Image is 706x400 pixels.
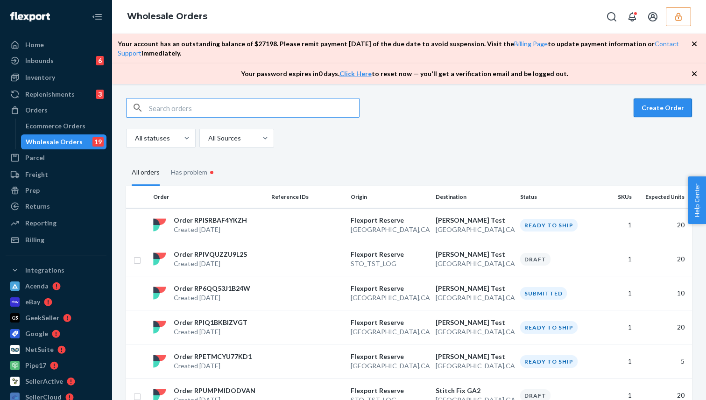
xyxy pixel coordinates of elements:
button: Help Center [688,176,706,224]
td: 1 [596,310,635,344]
a: Returns [6,199,106,214]
p: Flexport Reserve [351,284,428,293]
p: [GEOGRAPHIC_DATA] , CA [351,225,428,234]
td: 10 [635,276,692,310]
div: Orders [25,105,48,115]
a: Pipe17 [6,358,106,373]
a: Google [6,326,106,341]
div: 6 [96,56,104,65]
div: SellerActive [25,377,63,386]
div: All orders [132,160,160,186]
div: Google [25,329,48,338]
p: Flexport Reserve [351,318,428,327]
th: Destination [432,186,517,208]
p: [PERSON_NAME] Test [436,250,513,259]
a: Billing Page [514,40,548,48]
div: GeekSeller [25,313,59,323]
th: SKUs [596,186,635,208]
div: Has problem [171,159,216,186]
img: flexport logo [153,218,166,232]
div: • [207,166,216,178]
th: Expected Units [635,186,692,208]
a: Click Here [339,70,372,77]
a: Inbounds6 [6,53,106,68]
button: Close Navigation [88,7,106,26]
div: Inbounds [25,56,54,65]
div: Ready to ship [520,321,578,334]
a: Freight [6,167,106,182]
td: 1 [596,242,635,276]
div: Pipe17 [25,361,46,370]
img: flexport logo [153,287,166,300]
p: [GEOGRAPHIC_DATA] , CA [351,293,428,302]
td: 20 [635,310,692,344]
button: Integrations [6,263,106,278]
p: [PERSON_NAME] Test [436,216,513,225]
p: Order RPUMPMIDODVAN [174,386,255,395]
a: Home [6,37,106,52]
img: flexport logo [153,253,166,266]
a: Replenishments3 [6,87,106,102]
button: Create Order [634,98,692,117]
th: Origin [347,186,432,208]
div: Replenishments [25,90,75,99]
p: [PERSON_NAME] Test [436,352,513,361]
div: Integrations [25,266,64,275]
p: Your account has an outstanding balance of $ 27198 . Please remit payment [DATE] of the due date ... [118,39,691,58]
div: 19 [92,137,104,147]
a: Wholesale Orders [127,11,207,21]
p: [GEOGRAPHIC_DATA] , CA [436,293,513,302]
div: Submitted [520,287,567,300]
a: SellerActive [6,374,106,389]
p: Your password expires in 0 days . to reset now — you'll get a verification email and be logged out. [241,69,568,78]
p: Order RP6QQ53J1B24W [174,284,250,293]
p: [PERSON_NAME] Test [436,318,513,327]
a: Ecommerce Orders [21,119,107,133]
p: Created [DATE] [174,259,247,268]
button: Open Search Box [602,7,621,26]
div: Wholesale Orders [26,137,83,147]
p: [GEOGRAPHIC_DATA] , CA [351,361,428,371]
p: [GEOGRAPHIC_DATA] , CA [351,327,428,337]
a: Inventory [6,70,106,85]
div: Inventory [25,73,55,82]
p: [GEOGRAPHIC_DATA] , CA [436,327,513,337]
img: flexport logo [153,355,166,368]
div: Ready to ship [520,355,578,368]
div: NetSuite [25,345,54,354]
a: Prep [6,183,106,198]
td: 1 [596,208,635,242]
p: Order RPETMCYU77KD1 [174,352,252,361]
div: Freight [25,170,48,179]
td: 20 [635,242,692,276]
div: Billing [25,235,44,245]
p: Order RPIVQUZZU9L2S [174,250,247,259]
a: Orders [6,103,106,118]
td: 1 [596,344,635,379]
div: eBay [25,297,40,307]
a: GeekSeller [6,310,106,325]
input: All statuses [134,133,135,143]
a: Reporting [6,216,106,231]
p: Created [DATE] [174,361,252,371]
a: Parcel [6,150,106,165]
th: Order [149,186,268,208]
a: Billing [6,232,106,247]
p: Flexport Reserve [351,216,428,225]
div: Acenda [25,281,49,291]
p: Created [DATE] [174,327,247,337]
a: NetSuite [6,342,106,357]
a: Wholesale Orders19 [21,134,107,149]
ol: breadcrumbs [120,3,215,30]
p: Stitch Fix GA2 [436,386,513,395]
div: Ecommerce Orders [26,121,85,131]
input: Search orders [149,98,359,117]
button: Open notifications [623,7,642,26]
p: Created [DATE] [174,225,247,234]
a: Acenda [6,279,106,294]
a: eBay [6,295,106,309]
input: All Sources [207,133,208,143]
p: [PERSON_NAME] Test [436,284,513,293]
p: Flexport Reserve [351,250,428,259]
